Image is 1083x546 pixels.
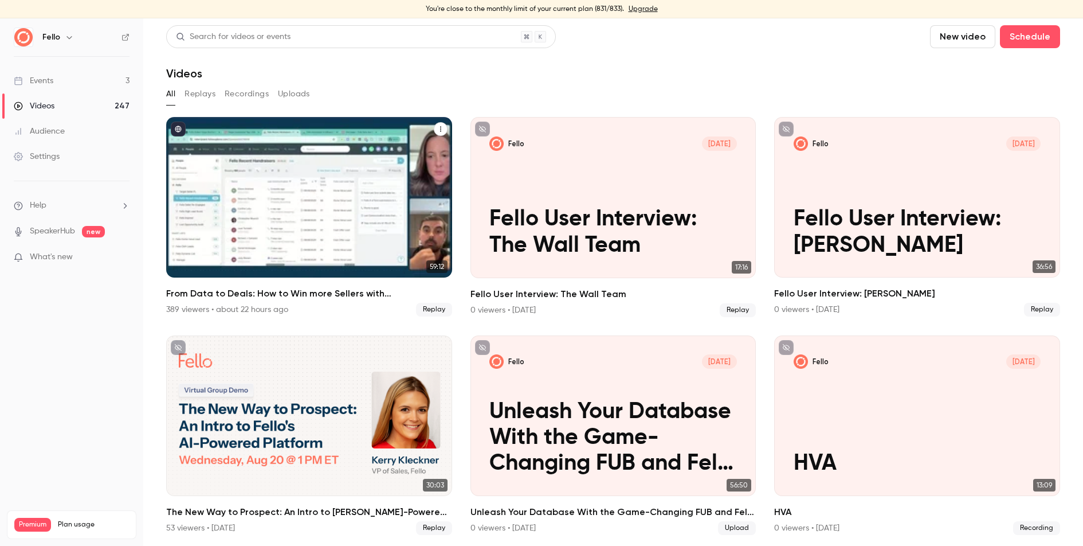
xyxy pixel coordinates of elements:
[470,336,756,536] li: Unleash Your Database With the Game-Changing FUB and Fello Integration
[14,75,53,87] div: Events
[813,357,829,366] p: Fello
[1000,25,1060,48] button: Schedule
[732,261,751,274] span: 17:16
[171,340,186,355] button: unpublished
[166,117,452,317] a: 59:12From Data to Deals: How to Win more Sellers with [PERSON_NAME] + Follow Up Boss389 viewers •...
[794,206,1041,258] p: Fello User Interview: [PERSON_NAME]
[278,85,310,103] button: Uploads
[82,226,105,237] span: new
[489,399,736,477] p: Unleash Your Database With the Game-Changing FUB and Fello Integration
[166,287,452,301] h2: From Data to Deals: How to Win more Sellers with [PERSON_NAME] + Follow Up Boss
[14,100,54,112] div: Videos
[489,136,504,151] img: Fello User Interview: The Wall Team
[508,357,524,366] p: Fello
[166,336,452,535] a: 30:03The New Way to Prospect: An Intro to [PERSON_NAME]-Powered Platform53 viewers • [DATE]Replay
[30,225,75,237] a: SpeakerHub
[416,303,452,317] span: Replay
[718,521,756,535] span: Upload
[508,139,524,149] p: Fello
[14,518,51,532] span: Premium
[470,336,756,536] a: Unleash Your Database With the Game-Changing FUB and Fello IntegrationFello[DATE]Unleash Your Dat...
[416,521,452,535] span: Replay
[774,117,1060,317] a: Fello User Interview: Buddy BlakeFello[DATE]Fello User Interview: [PERSON_NAME]36:56Fello User In...
[813,139,829,149] p: Fello
[794,451,1041,477] p: HVA
[774,117,1060,317] li: Fello User Interview: Buddy Blake
[774,336,1060,535] a: HVAFello[DATE]HVA13:09HVA0 viewers • [DATE]Recording
[14,28,33,46] img: Fello
[774,304,839,315] div: 0 viewers • [DATE]
[720,303,756,317] span: Replay
[185,85,215,103] button: Replays
[794,136,808,151] img: Fello User Interview: Buddy Blake
[1006,136,1041,151] span: [DATE]
[930,25,995,48] button: New video
[166,522,235,534] div: 53 viewers • [DATE]
[470,117,756,317] a: Fello User Interview: The Wall TeamFello[DATE]Fello User Interview: The Wall Team17:16Fello User ...
[475,122,490,136] button: unpublished
[702,354,737,369] span: [DATE]
[30,251,73,263] span: What's new
[774,336,1060,536] li: HVA
[166,85,175,103] button: All
[166,304,288,315] div: 389 viewers • about 22 hours ago
[779,340,794,355] button: unpublished
[166,25,1060,539] section: Videos
[225,85,269,103] button: Recordings
[1013,521,1060,535] span: Recording
[470,522,536,534] div: 0 viewers • [DATE]
[42,32,60,43] h6: Fello
[1033,260,1055,273] span: 36:56
[58,520,129,529] span: Plan usage
[1006,354,1041,369] span: [DATE]
[702,136,737,151] span: [DATE]
[14,126,65,137] div: Audience
[166,505,452,519] h2: The New Way to Prospect: An Intro to [PERSON_NAME]-Powered Platform
[774,287,1060,301] h2: Fello User Interview: [PERSON_NAME]
[774,522,839,534] div: 0 viewers • [DATE]
[166,336,452,536] li: The New Way to Prospect: An Intro to Fello's AI-Powered Platform
[727,479,751,492] span: 56:50
[489,354,504,369] img: Unleash Your Database With the Game-Changing FUB and Fello Integration
[794,354,808,369] img: HVA
[426,260,448,273] span: 59:12
[176,31,291,43] div: Search for videos or events
[629,5,658,14] a: Upgrade
[470,305,536,316] div: 0 viewers • [DATE]
[116,252,130,263] iframe: Noticeable Trigger
[14,200,130,212] li: help-dropdown-opener
[1033,479,1055,492] span: 13:09
[171,122,186,136] button: published
[423,479,448,492] span: 30:03
[774,505,1060,519] h2: HVA
[470,117,756,317] li: Fello User Interview: The Wall Team
[30,200,46,212] span: Help
[489,206,736,258] p: Fello User Interview: The Wall Team
[166,117,452,317] li: From Data to Deals: How to Win more Sellers with Fello + Follow Up Boss
[1024,303,1060,317] span: Replay
[475,340,490,355] button: unpublished
[470,287,756,301] h2: Fello User Interview: The Wall Team
[166,67,202,80] h1: Videos
[470,505,756,519] h2: Unleash Your Database With the Game-Changing FUB and Fello Integration
[14,151,60,162] div: Settings
[779,122,794,136] button: unpublished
